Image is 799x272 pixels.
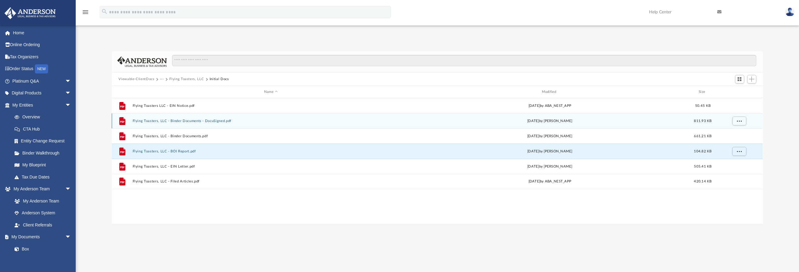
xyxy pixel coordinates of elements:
a: My Anderson Teamarrow_drop_down [4,183,77,195]
input: Search files and folders [172,55,756,66]
i: menu [82,8,89,16]
div: [DATE] by ABA_NEST_APP [412,179,688,184]
div: id [114,89,130,95]
img: User Pic [785,8,794,16]
i: search [101,8,108,15]
a: Tax Organizers [4,51,80,63]
div: [DATE] by [PERSON_NAME] [412,149,688,154]
button: Flying Toasters, LLC - Binder Documents - DocuSigned.pdf [133,119,409,123]
div: id [718,89,760,95]
a: My Blueprint [8,159,77,171]
a: Box [8,243,74,255]
button: Flying Toasters, LLC - BOI Report.pdf [133,149,409,153]
button: Flying Toasters, LLC - Filed Articles.pdf [133,179,409,183]
button: Flying Toasters, LLC - Binder Documents.pdf [133,134,409,138]
button: Flying Toasters LLC - EIN Notice.pdf [133,104,409,108]
a: menu [82,12,89,16]
span: 104.82 KB [694,150,712,153]
span: arrow_drop_down [65,75,77,87]
button: Flying Toasters, LLC [169,76,204,82]
a: Order StatusNEW [4,63,80,75]
a: My Documentsarrow_drop_down [4,231,77,243]
span: 50.45 KB [695,104,711,107]
a: Platinum Q&Aarrow_drop_down [4,75,80,87]
button: Viewable-ClientDocs [118,76,154,82]
span: 811.93 KB [694,119,712,123]
a: My Anderson Team [8,195,74,207]
button: Switch to Grid View [735,75,744,83]
button: Flying Toasters, LLC - EIN Letter.pdf [133,165,409,168]
div: [DATE] by ABA_NEST_APP [412,103,688,109]
a: Home [4,27,80,39]
span: arrow_drop_down [65,183,77,195]
div: NEW [35,64,48,73]
button: More options [732,147,746,156]
span: arrow_drop_down [65,231,77,243]
a: Binder Walkthrough [8,147,80,159]
a: My Entitiesarrow_drop_down [4,99,80,111]
a: CTA Hub [8,123,80,135]
div: [DATE] by [PERSON_NAME] [412,164,688,169]
a: Entity Change Request [8,135,80,147]
span: 505.41 KB [694,165,712,168]
span: arrow_drop_down [65,87,77,100]
a: Client Referrals [8,219,77,231]
button: ··· [160,76,164,82]
a: Digital Productsarrow_drop_down [4,87,80,99]
div: grid [112,98,763,224]
button: Initial Docs [210,76,229,82]
div: [DATE] by [PERSON_NAME] [412,118,688,124]
span: 420.14 KB [694,180,712,183]
div: [DATE] by [PERSON_NAME] [412,134,688,139]
span: 661.21 KB [694,134,712,138]
img: Anderson Advisors Platinum Portal [3,7,58,19]
button: More options [732,117,746,126]
button: Add [747,75,756,83]
span: arrow_drop_down [65,99,77,111]
div: Size [691,89,715,95]
a: Anderson System [8,207,77,219]
a: Overview [8,111,80,123]
div: Modified [412,89,688,95]
a: Tax Due Dates [8,171,80,183]
div: Name [132,89,409,95]
a: Online Ordering [4,39,80,51]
